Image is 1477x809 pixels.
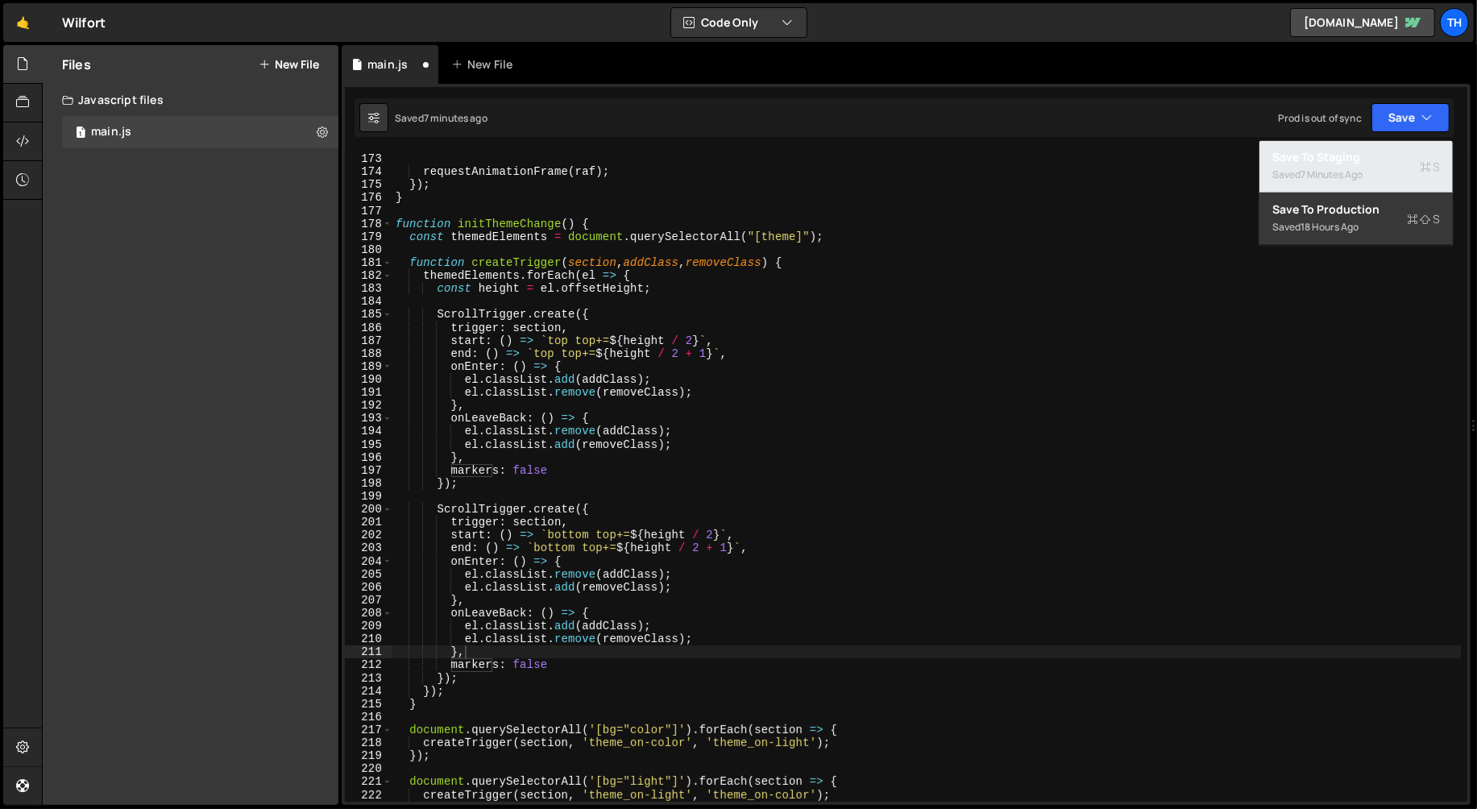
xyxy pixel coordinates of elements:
div: 208 [345,607,392,620]
div: 210 [345,633,392,645]
div: 176 [345,191,392,204]
span: S [1407,211,1440,227]
div: 18 hours ago [1301,220,1359,234]
div: 211 [345,645,392,658]
div: 7 minutes ago [1301,168,1363,181]
div: 181 [345,256,392,269]
div: main.js [367,56,408,73]
div: 173 [345,152,392,165]
div: 195 [345,438,392,451]
div: 190 [345,373,392,386]
div: 218 [345,736,392,749]
button: Save [1371,103,1450,132]
div: 217 [345,724,392,736]
div: 196 [345,451,392,464]
div: 175 [345,178,392,191]
div: 198 [345,477,392,490]
div: 194 [345,425,392,438]
div: 206 [345,581,392,594]
div: 178 [345,218,392,230]
div: Prod is out of sync [1278,111,1362,125]
div: 186 [345,322,392,334]
div: 177 [345,205,392,218]
div: 192 [345,399,392,412]
div: 179 [345,230,392,243]
div: 191 [345,386,392,399]
div: 189 [345,360,392,373]
div: 185 [345,308,392,321]
div: 205 [345,568,392,581]
button: Save to ProductionS Saved18 hours ago [1259,193,1453,246]
div: 214 [345,685,392,698]
div: Save to Production [1272,201,1440,218]
button: New File [259,58,319,71]
div: 219 [345,749,392,762]
div: 187 [345,334,392,347]
div: 209 [345,620,392,633]
div: 220 [345,762,392,775]
div: 213 [345,672,392,685]
a: 🤙 [3,3,43,42]
div: Saved [1272,218,1440,237]
div: 182 [345,269,392,282]
div: 184 [345,295,392,308]
div: main.js [91,125,131,139]
div: New File [451,56,519,73]
div: 199 [345,490,392,503]
a: [DOMAIN_NAME] [1290,8,1435,37]
span: 1 [76,127,85,140]
div: 174 [345,165,392,178]
div: 221 [345,775,392,788]
div: 7 minutes ago [424,111,487,125]
div: 16468/44594.js [62,116,338,148]
span: S [1420,159,1440,175]
div: 204 [345,555,392,568]
div: 201 [345,516,392,529]
button: Save to StagingS Saved7 minutes ago [1259,141,1453,193]
div: 215 [345,698,392,711]
div: 207 [345,594,392,607]
a: Th [1440,8,1469,37]
div: 193 [345,412,392,425]
div: Saved [1272,165,1440,185]
div: 202 [345,529,392,541]
div: Save to Staging [1272,149,1440,165]
div: 197 [345,464,392,477]
div: 203 [345,541,392,554]
div: 188 [345,347,392,360]
div: 222 [345,789,392,802]
button: Code Only [671,8,807,37]
div: 212 [345,658,392,671]
h2: Files [62,56,91,73]
div: Javascript files [43,84,338,116]
div: 200 [345,503,392,516]
div: Saved [395,111,487,125]
div: 180 [345,243,392,256]
div: 183 [345,282,392,295]
div: 216 [345,711,392,724]
div: Wilfort [62,13,106,32]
